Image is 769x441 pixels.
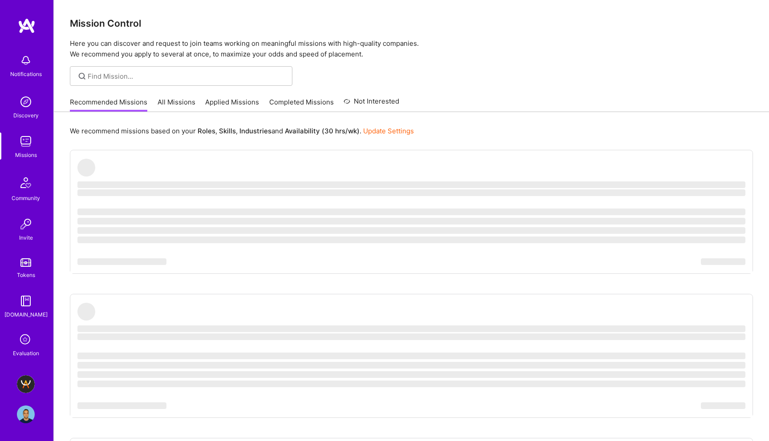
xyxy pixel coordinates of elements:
div: Discovery [13,111,39,120]
img: Invite [17,215,35,233]
div: Notifications [10,69,42,79]
b: Availability (30 hrs/wk) [285,127,360,135]
a: Recommended Missions [70,97,147,112]
a: All Missions [158,97,195,112]
div: Evaluation [13,349,39,358]
img: tokens [20,258,31,267]
div: Missions [15,150,37,160]
b: Roles [198,127,215,135]
a: A.Team - Grow A.Team's Community & Demand [15,375,37,393]
i: icon SearchGrey [77,71,87,81]
img: Community [15,172,36,193]
b: Skills [219,127,236,135]
div: Community [12,193,40,203]
img: teamwork [17,132,35,150]
img: guide book [17,292,35,310]
a: Not Interested [344,96,399,112]
p: Here you can discover and request to join teams working on meaningful missions with high-quality ... [70,38,753,60]
img: User Avatar [17,405,35,423]
i: icon SelectionTeam [17,332,34,349]
img: logo [18,18,36,34]
div: [DOMAIN_NAME] [4,310,48,319]
b: Industries [239,127,271,135]
input: Find Mission... [88,72,286,81]
a: Completed Missions [269,97,334,112]
p: We recommend missions based on your , , and . [70,126,414,136]
div: Tokens [17,270,35,280]
img: bell [17,52,35,69]
div: Invite [19,233,33,242]
h3: Mission Control [70,18,753,29]
a: Applied Missions [205,97,259,112]
img: A.Team - Grow A.Team's Community & Demand [17,375,35,393]
a: User Avatar [15,405,37,423]
a: Update Settings [363,127,414,135]
img: discovery [17,93,35,111]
